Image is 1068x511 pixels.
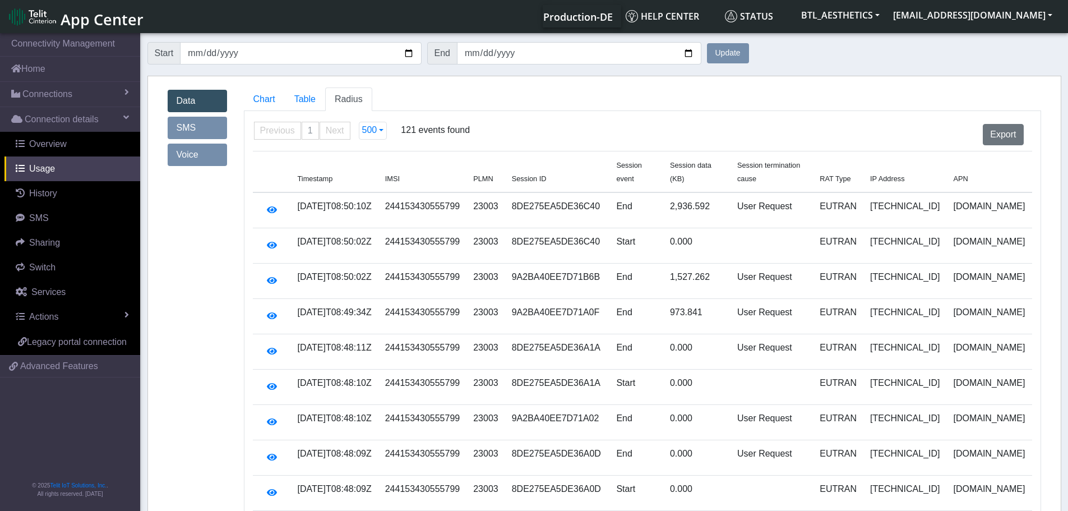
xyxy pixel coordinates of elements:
[609,299,663,334] td: End
[291,370,378,405] td: [DATE]T08:48:10Z
[378,405,466,440] td: 244153430555799
[863,228,946,264] td: [TECHNICAL_ID]
[870,174,905,183] span: IP Address
[260,126,295,135] span: Previous
[946,476,1032,511] td: [DOMAIN_NAME]
[378,228,466,264] td: 244153430555799
[725,10,737,22] img: status.svg
[725,10,773,22] span: Status
[663,228,731,264] td: 0.000
[794,5,886,25] button: BTL_AESTHETICS
[813,440,863,476] td: EUTRAN
[378,370,466,405] td: 244153430555799
[378,334,466,370] td: 244153430555799
[946,334,1032,370] td: [DOMAIN_NAME]
[359,122,387,140] button: 500
[4,181,140,206] a: History
[29,188,57,198] span: History
[731,299,813,334] td: User Request
[813,228,863,264] td: EUTRAN
[378,264,466,299] td: 244153430555799
[946,264,1032,299] td: [DOMAIN_NAME]
[663,370,731,405] td: 0.000
[946,192,1032,228] td: [DOMAIN_NAME]
[466,299,505,334] td: 23003
[335,94,363,104] span: Radius
[609,476,663,511] td: Start
[29,238,60,247] span: Sharing
[4,206,140,231] a: SMS
[9,8,56,26] img: logo-telit-cinterion-gw-new.png
[29,312,58,321] span: Actions
[291,299,378,334] td: [DATE]T08:49:34Z
[737,161,800,183] span: Session termination cause
[505,299,610,334] td: 9A2BA40EE7D71A0F
[621,5,720,27] a: Help center
[731,192,813,228] td: User Request
[291,264,378,299] td: [DATE]T08:50:02Z
[946,228,1032,264] td: [DOMAIN_NAME]
[401,123,470,155] span: 121 events found
[863,370,946,405] td: [TECHNICAL_ID]
[813,334,863,370] td: EUTRAN
[609,334,663,370] td: End
[813,370,863,405] td: EUTRAN
[362,125,377,135] span: 500
[466,476,505,511] td: 23003
[720,5,794,27] a: Status
[731,334,813,370] td: User Request
[863,476,946,511] td: [TECHNICAL_ID]
[505,228,610,264] td: 8DE275EA5DE36C40
[609,405,663,440] td: End
[543,10,613,24] span: Production-DE
[626,10,638,22] img: knowledge.svg
[946,299,1032,334] td: [DOMAIN_NAME]
[670,161,711,183] span: Session data (KB)
[378,440,466,476] td: 244153430555799
[291,405,378,440] td: [DATE]T08:48:10Z
[291,440,378,476] td: [DATE]T08:48:09Z
[31,287,66,297] span: Services
[663,440,731,476] td: 0.000
[4,132,140,156] a: Overview
[254,122,351,140] ul: Pagination
[244,88,1041,111] ul: Tabs
[298,174,333,183] span: Timestamp
[505,370,610,405] td: 8DE275EA5DE36A1A
[291,192,378,228] td: [DATE]T08:50:10Z
[663,405,731,440] td: 0.000
[291,476,378,511] td: [DATE]T08:48:09Z
[308,126,313,135] span: 1
[29,263,56,272] span: Switch
[813,192,863,228] td: EUTRAN
[616,161,642,183] span: Session event
[953,174,968,183] span: APN
[505,476,610,511] td: 8DE275EA5DE36A0D
[427,42,457,65] span: End
[168,90,227,112] a: Data
[813,264,863,299] td: EUTRAN
[147,42,181,65] span: Start
[466,405,505,440] td: 23003
[466,264,505,299] td: 23003
[731,440,813,476] td: User Request
[505,405,610,440] td: 9A2BA40EE7D71A02
[378,299,466,334] td: 244153430555799
[22,88,72,101] span: Connections
[863,192,946,228] td: [TECHNICAL_ID]
[863,334,946,370] td: [TECHNICAL_ID]
[378,192,466,228] td: 244153430555799
[543,5,612,27] a: Your current platform instance
[20,360,98,373] span: Advanced Features
[27,337,127,347] span: Legacy portal connection
[863,405,946,440] td: [TECHNICAL_ID]
[294,94,316,104] span: Table
[626,10,699,22] span: Help center
[863,264,946,299] td: [TECHNICAL_ID]
[29,139,67,149] span: Overview
[466,192,505,228] td: 23003
[61,9,144,30] span: App Center
[291,334,378,370] td: [DATE]T08:48:11Z
[946,405,1032,440] td: [DOMAIN_NAME]
[29,164,55,173] span: Usage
